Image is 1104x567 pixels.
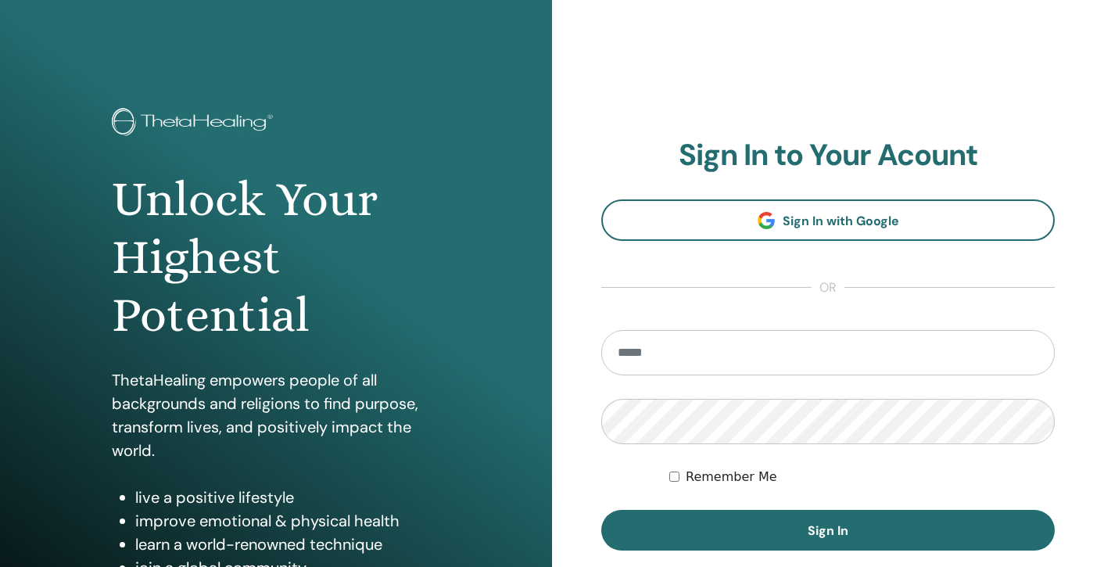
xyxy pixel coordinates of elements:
[601,138,1055,174] h2: Sign In to Your Acount
[669,468,1055,486] div: Keep me authenticated indefinitely or until I manually logout
[601,199,1055,241] a: Sign In with Google
[135,533,441,556] li: learn a world-renowned technique
[135,509,441,533] li: improve emotional & physical health
[783,213,899,229] span: Sign In with Google
[812,278,844,297] span: or
[112,368,441,462] p: ThetaHealing empowers people of all backgrounds and religions to find purpose, transform lives, a...
[808,522,848,539] span: Sign In
[601,510,1055,551] button: Sign In
[112,170,441,345] h1: Unlock Your Highest Potential
[686,468,777,486] label: Remember Me
[135,486,441,509] li: live a positive lifestyle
